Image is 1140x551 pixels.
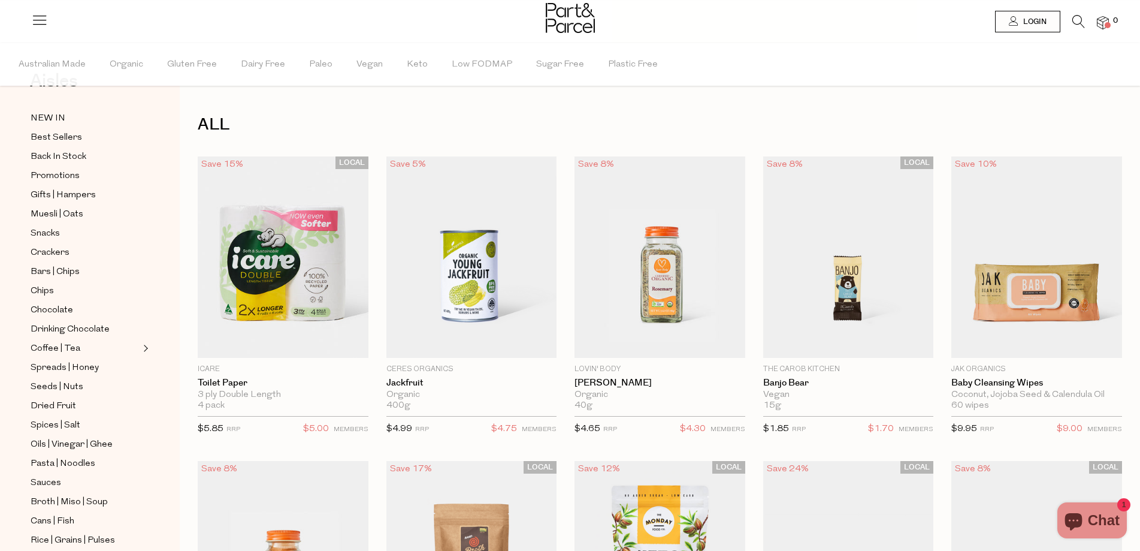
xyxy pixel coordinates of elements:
div: Save 10% [951,156,1000,173]
img: Part&Parcel [546,3,595,33]
div: Save 5% [386,156,430,173]
a: Promotions [31,168,140,183]
a: Crackers [31,245,140,260]
div: Organic [386,390,557,401]
span: Cans | Fish [31,514,74,529]
span: Snacks [31,227,60,241]
div: Save 12% [574,461,624,477]
div: Save 8% [763,156,806,173]
p: The Carob Kitchen [763,364,934,375]
span: NEW IN [31,112,65,126]
img: Toilet Paper [198,156,368,358]
p: icare [198,364,368,375]
span: Dairy Free [241,44,285,86]
span: $1.85 [763,424,789,433]
div: Save 8% [951,461,994,477]
span: $4.99 [386,424,412,433]
a: Bars | Chips [31,264,140,279]
span: Low FODMAP [452,44,512,86]
a: Login [995,11,1060,32]
a: Snacks [31,226,140,241]
a: Aisles [30,72,78,102]
span: Chips [31,284,54,299]
small: MEMBERS [1087,426,1122,433]
span: 400g [386,401,410,411]
small: MEMBERS [899,426,933,433]
span: $4.30 [680,421,706,437]
span: Seeds | Nuts [31,380,83,395]
div: Save 24% [763,461,812,477]
div: Save 8% [198,461,241,477]
span: Gifts | Hampers [31,188,96,203]
span: $4.65 [574,424,600,433]
span: 4 pack [198,401,225,411]
span: $1.70 [868,421,894,437]
img: Rosemary [574,156,745,358]
small: RRP [415,426,429,433]
span: Spices | Salt [31,418,80,433]
img: Jackfruit [386,156,557,358]
div: 3 ply Double Length [198,390,368,401]
a: Broth | Miso | Soup [31,495,140,510]
span: Vegan [356,44,383,86]
a: Best Sellers [31,130,140,145]
span: $9.95 [951,424,977,433]
span: Broth | Miso | Soup [31,495,108,510]
span: Pasta | Noodles [31,457,95,471]
a: Pasta | Noodles [31,456,140,471]
span: Back In Stock [31,150,86,164]
span: LOCAL [712,461,745,474]
a: Chips [31,284,140,299]
span: LOCAL [900,156,933,169]
inbox-online-store-chat: Shopify online store chat [1054,502,1130,541]
a: Back In Stock [31,149,140,164]
span: $9.00 [1057,421,1082,437]
span: Rice | Grains | Pulses [31,534,115,548]
a: Drinking Chocolate [31,322,140,337]
span: $5.00 [303,421,329,437]
span: LOCAL [524,461,557,474]
span: Dried Fruit [31,399,76,414]
span: 40g [574,401,592,411]
a: Gifts | Hampers [31,188,140,203]
span: $4.75 [491,421,517,437]
span: 0 [1110,16,1121,26]
a: Coffee | Tea [31,341,140,356]
span: LOCAL [1089,461,1122,474]
h1: ALL [198,111,1122,138]
span: Drinking Chocolate [31,323,110,337]
span: Plastic Free [608,44,658,86]
a: Spreads | Honey [31,360,140,375]
small: MEMBERS [334,426,368,433]
a: Seeds | Nuts [31,380,140,395]
a: Dried Fruit [31,399,140,414]
a: Spices | Salt [31,418,140,433]
span: Bars | Chips [31,265,80,279]
a: [PERSON_NAME] [574,378,745,389]
img: Banjo Bear [763,156,934,358]
span: Promotions [31,169,80,183]
span: $5.85 [198,424,223,433]
a: Muesli | Oats [31,207,140,222]
div: Save 17% [386,461,436,477]
small: RRP [792,426,806,433]
a: NEW IN [31,111,140,126]
p: Ceres Organics [386,364,557,375]
small: RRP [980,426,994,433]
a: Toilet Paper [198,378,368,389]
span: LOCAL [335,156,368,169]
span: Best Sellers [31,131,82,145]
img: Baby Cleansing Wipes [951,156,1122,358]
span: Sauces [31,476,61,490]
span: 15g [763,401,781,411]
a: Jackfruit [386,378,557,389]
div: Vegan [763,390,934,401]
span: Paleo [309,44,332,86]
span: Chocolate [31,303,73,318]
span: Australian Made [19,44,86,86]
span: Spreads | Honey [31,361,99,375]
a: Chocolate [31,303,140,318]
span: Coffee | Tea [31,342,80,356]
a: 0 [1097,16,1109,29]
span: Sugar Free [536,44,584,86]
